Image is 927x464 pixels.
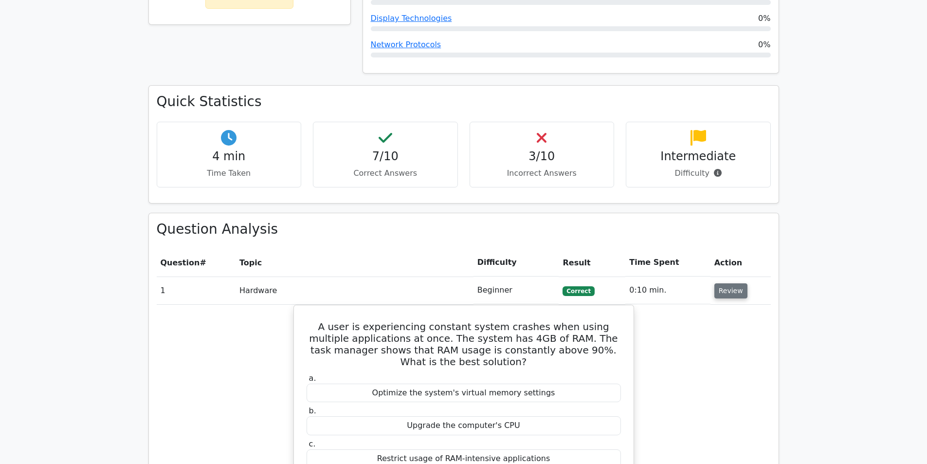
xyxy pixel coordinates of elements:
[758,13,770,24] span: 0%
[165,167,293,179] p: Time Taken
[165,149,293,164] h4: 4 min
[306,321,622,368] h5: A user is experiencing constant system crashes when using multiple applications at once. The syst...
[309,439,316,448] span: c.
[758,39,770,51] span: 0%
[307,384,621,403] div: Optimize the system's virtual memory settings
[710,249,771,277] th: Action
[309,406,316,415] span: b.
[157,221,771,238] h3: Question Analysis
[321,167,450,179] p: Correct Answers
[559,249,625,277] th: Result
[157,249,236,277] th: #
[236,249,473,277] th: Topic
[714,283,747,298] button: Review
[161,258,200,267] span: Question
[371,40,441,49] a: Network Protocols
[157,277,236,304] td: 1
[236,277,473,304] td: Hardware
[473,277,559,304] td: Beginner
[478,167,606,179] p: Incorrect Answers
[478,149,606,164] h4: 3/10
[634,149,763,164] h4: Intermediate
[157,93,771,110] h3: Quick Statistics
[307,416,621,435] div: Upgrade the computer's CPU
[309,373,316,383] span: a.
[321,149,450,164] h4: 7/10
[563,286,594,296] span: Correct
[473,249,559,277] th: Difficulty
[371,14,452,23] a: Display Technologies
[634,167,763,179] p: Difficulty
[625,249,710,277] th: Time Spent
[625,277,710,304] td: 0:10 min.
